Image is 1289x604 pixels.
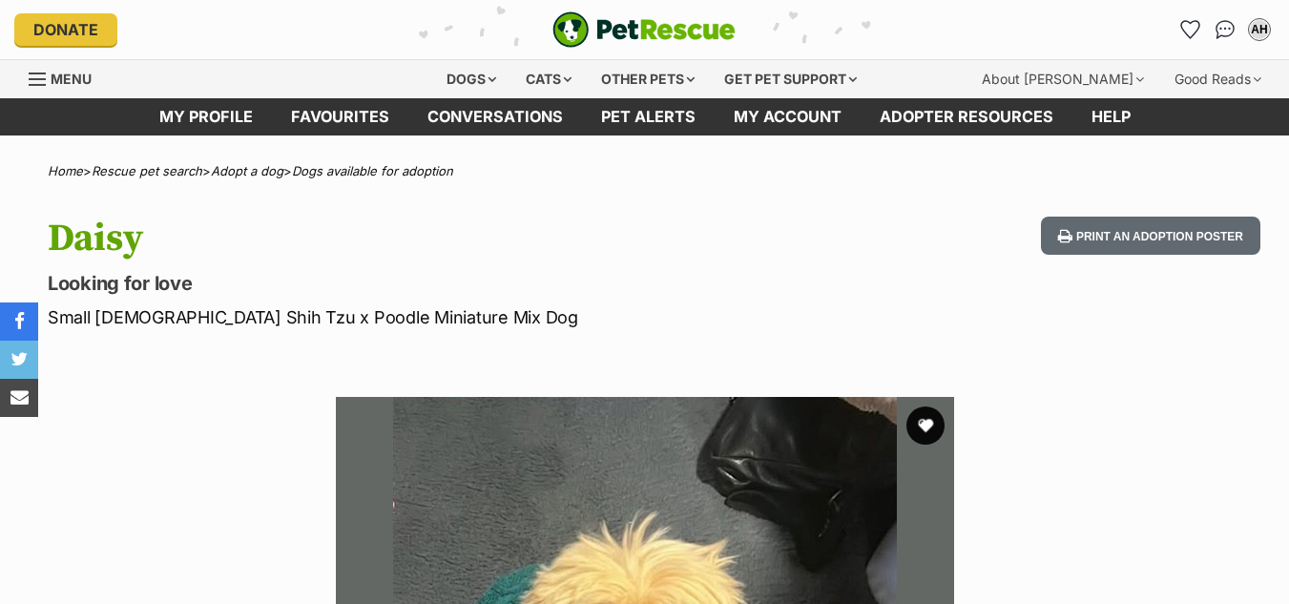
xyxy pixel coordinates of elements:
div: Dogs [433,60,509,98]
a: My profile [140,98,272,135]
a: Conversations [1210,14,1240,45]
a: PetRescue [552,11,736,48]
a: Rescue pet search [92,163,202,178]
a: Favourites [1175,14,1206,45]
button: favourite [906,406,945,445]
a: My account [715,98,861,135]
a: Help [1072,98,1150,135]
a: Dogs available for adoption [292,163,453,178]
button: My account [1244,14,1275,45]
ul: Account quick links [1175,14,1275,45]
a: Menu [29,60,105,94]
a: Adopt a dog [211,163,283,178]
p: Small [DEMOGRAPHIC_DATA] Shih Tzu x Poodle Miniature Mix Dog [48,304,787,330]
div: Get pet support [711,60,870,98]
span: Menu [51,71,92,87]
p: Looking for love [48,270,787,297]
div: About [PERSON_NAME] [968,60,1157,98]
a: Pet alerts [582,98,715,135]
img: logo-e224e6f780fb5917bec1dbf3a21bbac754714ae5b6737aabdf751b685950b380.svg [552,11,736,48]
a: Favourites [272,98,408,135]
a: conversations [408,98,582,135]
a: Home [48,163,83,178]
img: chat-41dd97257d64d25036548639549fe6c8038ab92f7586957e7f3b1b290dea8141.svg [1216,20,1236,39]
div: AH [1250,20,1269,39]
button: Print an adoption poster [1041,217,1260,256]
h1: Daisy [48,217,787,260]
a: Adopter resources [861,98,1072,135]
a: Donate [14,13,117,46]
div: Cats [512,60,585,98]
div: Other pets [588,60,708,98]
div: Good Reads [1161,60,1275,98]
